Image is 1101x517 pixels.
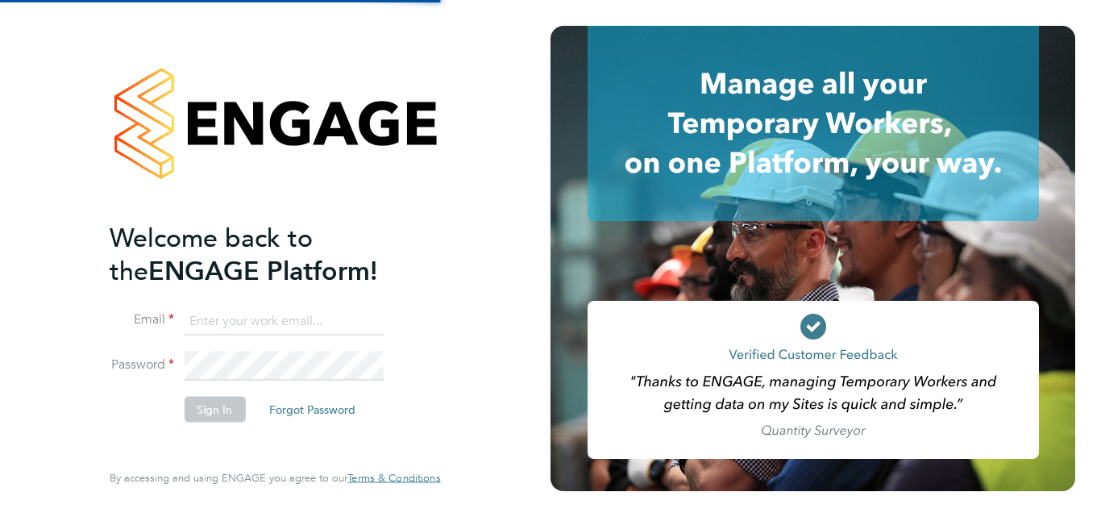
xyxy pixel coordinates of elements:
a: Terms & Conditions [347,472,440,485]
span: Welcome back to the [110,222,313,286]
h2: ENGAGE Platform! [110,221,424,287]
span: By accessing and using ENGAGE you agree to our [110,471,440,485]
button: Forgot Password [256,397,368,423]
button: Sign In [184,397,245,423]
label: Email [110,311,174,328]
input: Enter your work email... [184,306,383,336]
label: Password [110,356,174,373]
